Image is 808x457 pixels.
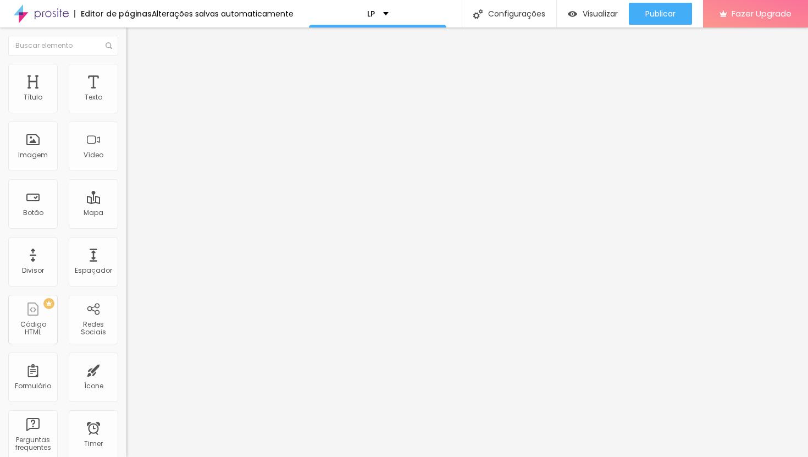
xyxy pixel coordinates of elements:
[18,151,48,159] div: Imagem
[84,440,103,448] div: Timer
[84,382,103,390] div: Ícone
[22,267,44,274] div: Divisor
[74,10,152,18] div: Editor de páginas
[152,10,294,18] div: Alterações salvas automaticamente
[84,209,103,217] div: Mapa
[473,9,483,19] img: Icone
[568,9,577,19] img: view-1.svg
[629,3,692,25] button: Publicar
[75,267,112,274] div: Espaçador
[106,42,112,49] img: Icone
[11,436,54,452] div: Perguntas frequentes
[24,93,42,101] div: Título
[85,93,102,101] div: Texto
[84,151,103,159] div: Vídeo
[557,3,629,25] button: Visualizar
[732,9,792,18] span: Fazer Upgrade
[8,36,118,56] input: Buscar elemento
[583,9,618,18] span: Visualizar
[15,382,51,390] div: Formulário
[645,9,676,18] span: Publicar
[23,209,43,217] div: Botão
[71,321,115,337] div: Redes Sociais
[11,321,54,337] div: Código HTML
[367,10,375,18] p: LP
